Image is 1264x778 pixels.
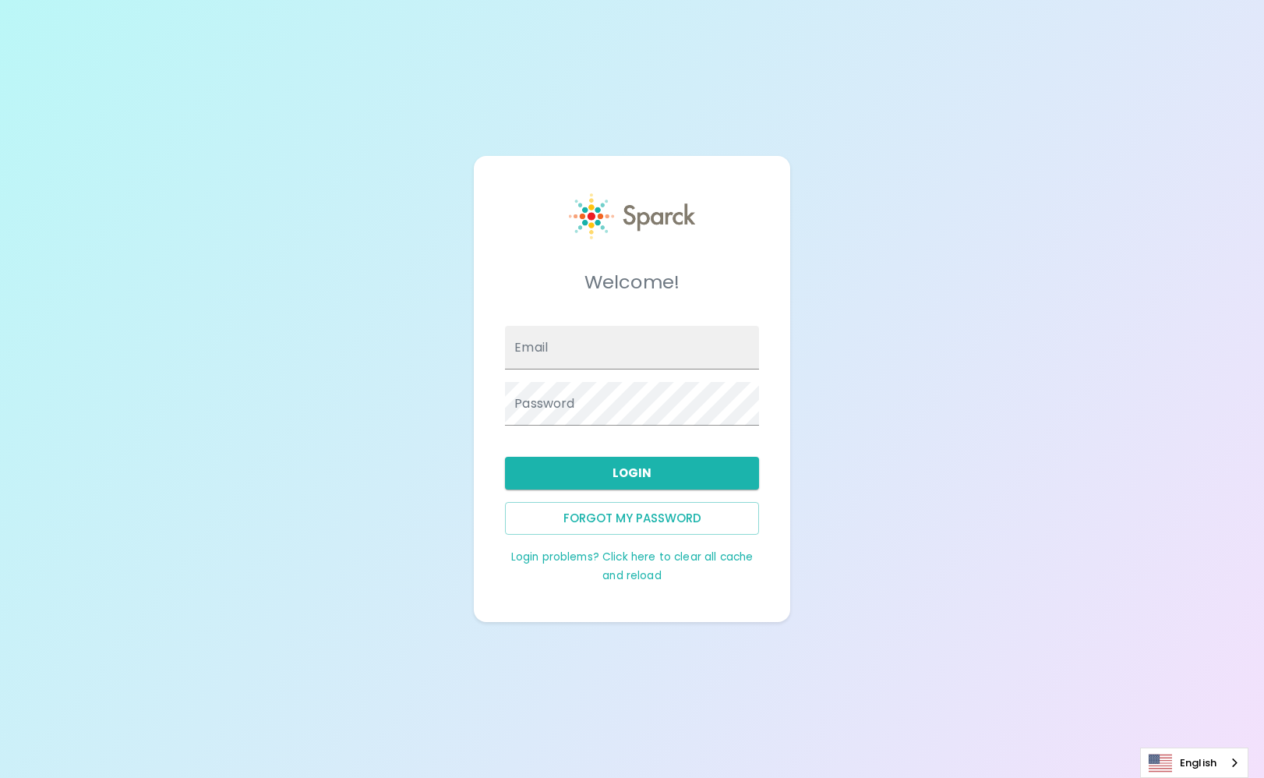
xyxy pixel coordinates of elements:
[505,270,759,295] h5: Welcome!
[511,550,754,583] a: Login problems? Click here to clear all cache and reload
[505,502,759,535] button: Forgot my password
[569,193,696,239] img: Sparck logo
[505,457,759,490] button: Login
[1140,748,1248,778] aside: Language selected: English
[1140,748,1248,778] div: Language
[1141,748,1248,777] a: English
